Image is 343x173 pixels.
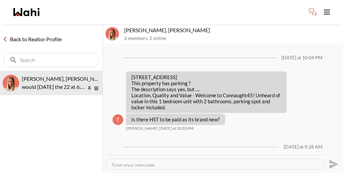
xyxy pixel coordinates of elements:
div: TIGRAN ARUSTAMYAN, Michelle [3,75,19,91]
div: [DATE] at 9:28 AM [284,144,323,150]
time: 2025-09-14T02:05:11.058Z [159,126,194,131]
input: Search [20,57,84,63]
p: would [DATE] the 22 at 6:30 pm work for you? [22,83,86,91]
div: T [113,114,123,125]
p: [PERSON_NAME], [PERSON_NAME] [124,27,340,34]
button: Pin [86,85,92,91]
div: [DATE] at 10:04 PM [281,55,323,61]
p: Is there HST to be paid as its brand new? [131,116,220,122]
button: Send [325,157,340,172]
div: TIGRAN ARUSTAMYAN, Michelle [106,27,119,41]
span: [PERSON_NAME], [PERSON_NAME] [22,75,108,82]
img: T [3,75,19,91]
img: T [106,27,119,41]
span: [PERSON_NAME] [126,126,158,131]
button: Archive [93,85,100,91]
textarea: Type your message [111,162,320,167]
a: Wahi homepage [13,8,40,16]
p: 2 members , 2 online [124,36,340,41]
button: Toggle open navigation menu [320,5,334,19]
p: [STREET_ADDRESS] This property has parking ? The description says yes, but .... Location, Quality... [131,74,281,110]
